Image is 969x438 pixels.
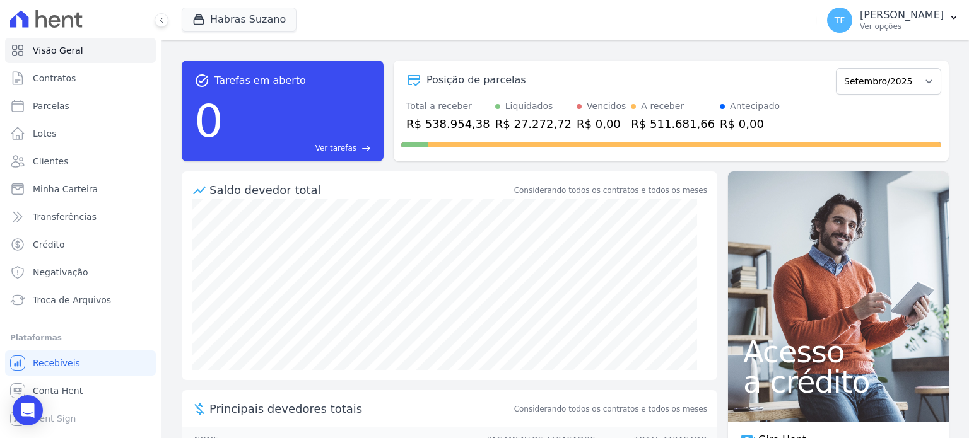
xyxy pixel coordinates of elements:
span: TF [835,16,845,25]
span: Transferências [33,210,97,223]
div: Antecipado [730,100,780,113]
span: Negativação [33,266,88,279]
span: Tarefas em aberto [214,73,306,88]
span: east [361,144,371,153]
div: R$ 0,00 [577,115,626,132]
a: Negativação [5,260,156,285]
a: Parcelas [5,93,156,118]
div: Considerando todos os contratos e todos os meses [514,185,707,196]
div: R$ 511.681,66 [631,115,715,132]
a: Transferências [5,204,156,229]
a: Troca de Arquivos [5,287,156,313]
button: Habras Suzano [182,8,297,32]
span: Visão Geral [33,44,83,57]
a: Crédito [5,232,156,257]
div: A receber [641,100,684,113]
div: R$ 538.954,38 [406,115,490,132]
div: R$ 0,00 [720,115,780,132]
span: Minha Carteira [33,183,98,195]
button: TF [PERSON_NAME] Ver opções [817,3,969,38]
div: Vencidos [587,100,626,113]
div: Plataformas [10,330,151,345]
div: Liquidados [505,100,553,113]
div: Open Intercom Messenger [13,395,43,425]
a: Conta Hent [5,378,156,403]
div: Posição de parcelas [426,72,526,88]
span: Troca de Arquivos [33,294,111,306]
span: Clientes [33,155,68,168]
div: Total a receber [406,100,490,113]
span: a crédito [743,367,934,397]
div: 0 [194,88,223,154]
span: Contratos [33,72,76,84]
span: Lotes [33,127,57,140]
p: [PERSON_NAME] [860,9,944,21]
span: Ver tarefas [315,142,356,154]
a: Ver tarefas east [228,142,371,154]
a: Contratos [5,66,156,91]
a: Recebíveis [5,350,156,376]
a: Lotes [5,121,156,146]
a: Minha Carteira [5,176,156,202]
a: Clientes [5,149,156,174]
span: Considerando todos os contratos e todos os meses [514,403,707,415]
a: Visão Geral [5,38,156,63]
p: Ver opções [860,21,944,32]
span: Crédito [33,238,65,251]
span: Acesso [743,337,934,367]
div: Saldo devedor total [209,182,512,199]
div: R$ 27.272,72 [495,115,572,132]
span: Parcelas [33,100,69,112]
span: Principais devedores totais [209,400,512,417]
span: task_alt [194,73,209,88]
span: Recebíveis [33,357,80,369]
span: Conta Hent [33,384,83,397]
